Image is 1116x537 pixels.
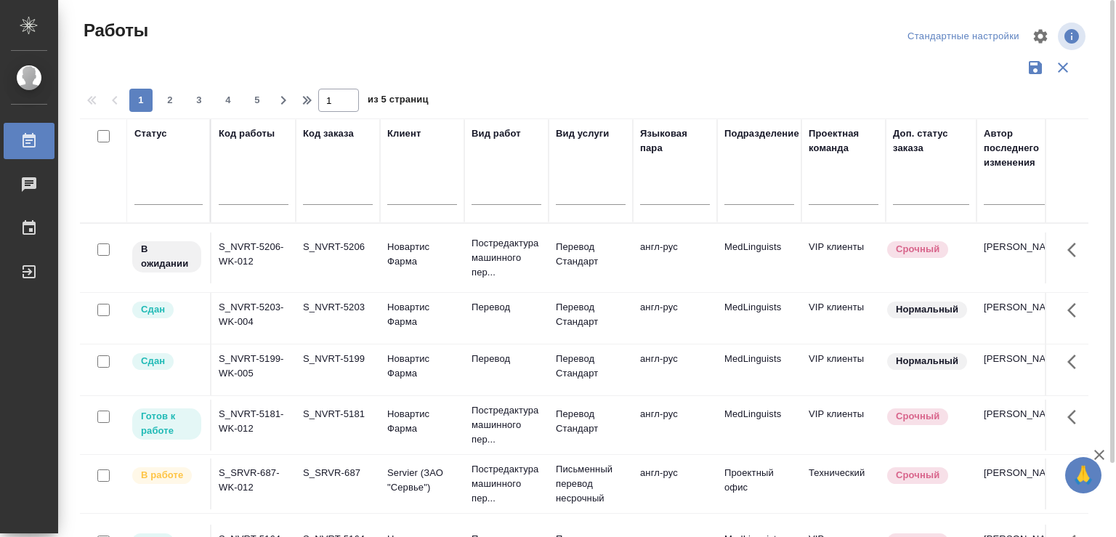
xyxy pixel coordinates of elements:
[809,126,878,156] div: Проектная команда
[472,352,541,366] p: Перевод
[187,89,211,112] button: 3
[556,352,626,381] p: Перевод Стандарт
[896,409,939,424] p: Срочный
[141,302,165,317] p: Сдан
[896,468,939,483] p: Срочный
[187,93,211,108] span: 3
[131,407,203,441] div: Исполнитель может приступить к работе
[131,352,203,371] div: Менеджер проверил работу исполнителя, передает ее на следующий этап
[717,233,801,283] td: MedLinguists
[633,400,717,451] td: англ-рус
[1058,23,1088,50] span: Посмотреть информацию
[1065,457,1101,493] button: 🙏
[904,25,1023,48] div: split button
[556,462,626,506] p: Письменный перевод несрочный
[976,344,1061,395] td: [PERSON_NAME]
[896,242,939,257] p: Срочный
[387,300,457,329] p: Новартис Фарма
[1071,460,1096,490] span: 🙏
[472,300,541,315] p: Перевод
[131,300,203,320] div: Менеджер проверил работу исполнителя, передает ее на следующий этап
[1022,54,1049,81] button: Сохранить фильтры
[472,236,541,280] p: Постредактура машинного пер...
[1059,459,1093,493] button: Здесь прячутся важные кнопки
[717,400,801,451] td: MedLinguists
[211,459,296,509] td: S_SRVR-687-WK-012
[976,400,1061,451] td: [PERSON_NAME]
[141,409,193,438] p: Готов к работе
[472,462,541,506] p: Постредактура машинного пер...
[724,126,799,141] div: Подразделение
[717,344,801,395] td: MedLinguists
[387,466,457,495] p: Servier (ЗАО "Сервье")
[303,240,373,254] div: S_NVRT-5206
[801,344,886,395] td: VIP клиенты
[984,126,1054,170] div: Автор последнего изменения
[633,459,717,509] td: англ-рус
[1059,293,1093,328] button: Здесь прячутся важные кнопки
[1023,19,1058,54] span: Настроить таблицу
[472,126,521,141] div: Вид работ
[556,126,610,141] div: Вид услуги
[896,302,958,317] p: Нормальный
[633,293,717,344] td: англ-рус
[303,407,373,421] div: S_NVRT-5181
[717,293,801,344] td: MedLinguists
[246,93,269,108] span: 5
[131,240,203,274] div: Исполнитель назначен, приступать к работе пока рано
[303,126,354,141] div: Код заказа
[893,126,969,156] div: Доп. статус заказа
[217,89,240,112] button: 4
[211,293,296,344] td: S_NVRT-5203-WK-004
[303,300,373,315] div: S_NVRT-5203
[387,126,421,141] div: Клиент
[472,403,541,447] p: Постредактура машинного пер...
[801,459,886,509] td: Технический
[141,468,183,483] p: В работе
[246,89,269,112] button: 5
[896,354,958,368] p: Нормальный
[387,240,457,269] p: Новартис Фарма
[80,19,148,42] span: Работы
[1059,400,1093,435] button: Здесь прячутся важные кнопки
[1059,344,1093,379] button: Здесь прячутся важные кнопки
[1049,54,1077,81] button: Сбросить фильтры
[211,233,296,283] td: S_NVRT-5206-WK-012
[976,293,1061,344] td: [PERSON_NAME]
[158,89,182,112] button: 2
[633,344,717,395] td: англ-рус
[801,293,886,344] td: VIP клиенты
[303,466,373,480] div: S_SRVR-687
[801,233,886,283] td: VIP клиенты
[141,242,193,271] p: В ожидании
[640,126,710,156] div: Языковая пара
[134,126,167,141] div: Статус
[211,344,296,395] td: S_NVRT-5199-WK-005
[387,407,457,436] p: Новартис Фарма
[368,91,429,112] span: из 5 страниц
[387,352,457,381] p: Новартис Фарма
[141,354,165,368] p: Сдан
[217,93,240,108] span: 4
[801,400,886,451] td: VIP клиенты
[211,400,296,451] td: S_NVRT-5181-WK-012
[131,466,203,485] div: Исполнитель выполняет работу
[556,300,626,329] p: Перевод Стандарт
[976,233,1061,283] td: [PERSON_NAME]
[303,352,373,366] div: S_NVRT-5199
[556,407,626,436] p: Перевод Стандарт
[717,459,801,509] td: Проектный офис
[556,240,626,269] p: Перевод Стандарт
[976,459,1061,509] td: [PERSON_NAME]
[633,233,717,283] td: англ-рус
[158,93,182,108] span: 2
[1059,233,1093,267] button: Здесь прячутся важные кнопки
[219,126,275,141] div: Код работы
